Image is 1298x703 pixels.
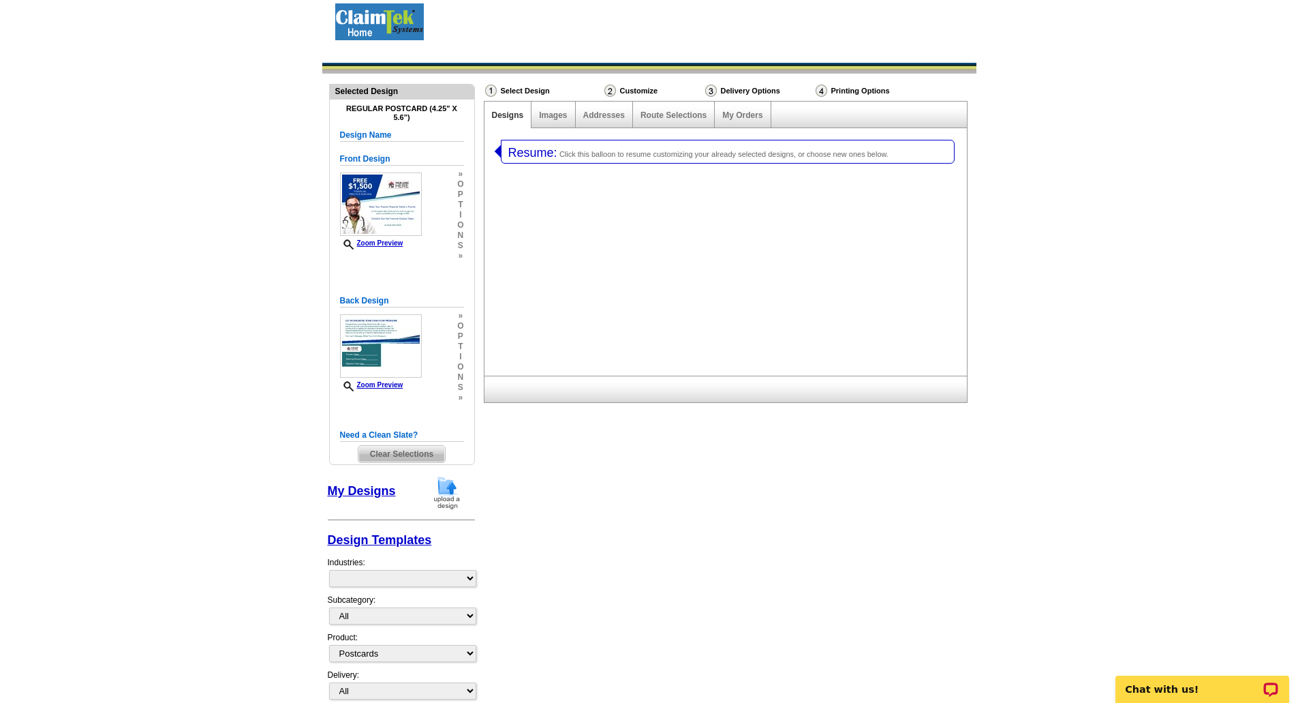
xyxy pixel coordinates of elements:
[457,352,463,362] span: i
[722,110,762,120] a: My Orders
[457,393,463,403] span: »
[457,190,463,200] span: p
[485,85,497,97] img: Select Design
[492,110,524,120] a: Designs
[1107,660,1298,703] iframe: LiveChat chat widget
[457,321,463,331] span: o
[457,311,463,321] span: »
[457,200,463,210] span: t
[330,85,474,98] div: Selected Design
[340,153,464,166] h5: Front Design
[484,84,603,101] div: Select Design
[705,85,717,97] img: Delivery Options
[816,85,827,97] img: Printing Options & Summary
[457,372,463,383] span: n
[539,110,567,120] a: Images
[583,110,625,120] a: Addresses
[457,342,463,352] span: t
[340,239,403,247] a: Zoom Preview
[358,446,445,462] span: Clear Selections
[495,140,501,162] img: leftArrow.png
[340,173,422,236] img: CTGENPRF_BLUE_ALL.jpg
[603,84,704,101] div: Customize
[340,129,464,142] h5: Design Name
[328,594,475,631] div: Subcategory:
[457,210,463,220] span: i
[640,110,707,120] a: Route Selections
[704,84,814,98] div: Delivery Options
[457,169,463,179] span: »
[457,331,463,342] span: p
[328,484,396,498] a: My Designs
[508,146,557,160] span: Resume:
[457,383,463,393] span: s
[814,84,936,98] div: Printing Options
[559,150,888,158] span: Click this balloon to resume customizing your already selected designs, or choose new ones below.
[457,179,463,190] span: o
[457,220,463,230] span: o
[328,533,432,547] a: Design Templates
[457,362,463,372] span: o
[340,429,464,442] h5: Need a Clean Slate?
[457,251,463,261] span: »
[457,230,463,241] span: n
[328,550,475,594] div: Industries:
[457,241,463,251] span: s
[328,631,475,669] div: Product:
[340,104,464,122] h4: Regular Postcard (4.25" x 5.6")
[340,295,464,308] h5: Back Design
[340,314,422,378] img: CTGENPRB_BLUE_ALL.jpg
[429,475,465,510] img: upload-design
[340,381,403,389] a: Zoom Preview
[604,85,616,97] img: Customize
